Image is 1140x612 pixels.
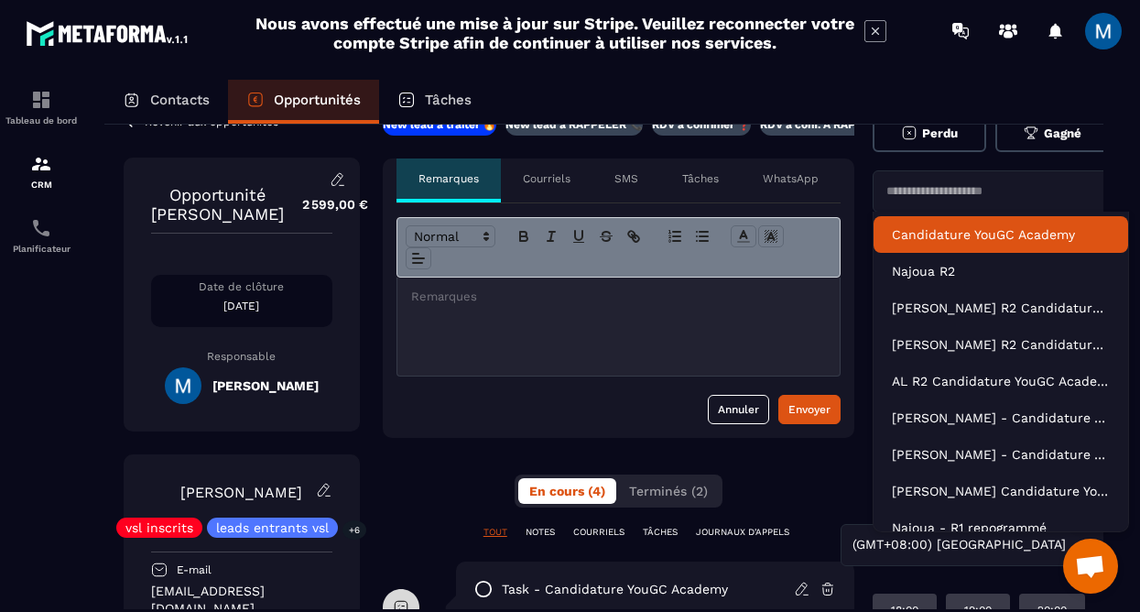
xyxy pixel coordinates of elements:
[873,114,986,152] button: Perdu
[255,14,855,52] h2: Nous avons effectué une mise à jour sur Stripe. Veuillez reconnecter votre compte Stripe afin de ...
[892,445,1110,464] p: Joey - Candidature YouGC Academy
[274,92,361,108] p: Opportunités
[5,75,78,139] a: formationformationTableau de bord
[652,117,751,132] p: RDV à confimer ❓
[212,378,319,393] h5: [PERSON_NAME]
[523,171,570,186] p: Courriels
[892,225,1110,244] p: Candidature YouGC Academy
[618,478,719,504] button: Terminés (2)
[892,335,1110,354] p: Chloé R2 Candidature YouGC Academy
[614,171,638,186] p: SMS
[125,521,193,534] p: vsl inscrits
[180,484,302,501] a: [PERSON_NAME]
[922,126,958,140] span: Perdu
[30,89,52,111] img: formation
[30,217,52,239] img: scheduler
[892,519,1110,537] p: Najoua - R1 repogrammé
[848,535,1069,555] span: (GMT+08:00) [GEOGRAPHIC_DATA]
[995,114,1109,152] button: Gagné
[5,115,78,126] p: Tableau de bord
[502,581,728,598] p: task - Candidature YouGC Academy
[841,524,1109,566] div: Search for option
[760,117,891,132] p: RDV à conf. A RAPPELER
[529,484,605,498] span: En cours (4)
[778,395,841,424] button: Envoyer
[573,526,624,539] p: COURRIELS
[104,80,228,124] a: Contacts
[526,526,555,539] p: NOTES
[682,171,719,186] p: Tâches
[5,180,78,190] p: CRM
[892,409,1110,427] p: Pauline - Candidature YouGC Academy
[379,80,490,124] a: Tâches
[892,372,1110,390] p: AL R2 Candidature YouGC Academy
[150,92,210,108] p: Contacts
[30,153,52,175] img: formation
[425,92,472,108] p: Tâches
[1069,535,1083,555] input: Search for option
[5,139,78,203] a: formationformationCRM
[788,400,831,419] div: Envoyer
[873,170,1129,213] div: Search for option
[629,484,708,498] span: Terminés (2)
[383,117,496,132] p: New lead à traiter 🔥
[151,299,332,313] p: [DATE]
[228,80,379,124] a: Opportunités
[151,350,332,363] p: Responsable
[892,299,1110,317] p: Margot R2 Candidature YouGC Academy
[708,395,769,424] button: Annuler
[151,279,332,294] p: Date de clôture
[880,182,1103,201] input: Search for option
[643,526,678,539] p: TÂCHES
[892,262,1110,280] p: Najoua R2
[5,203,78,268] a: schedulerschedulerPlanificateur
[5,244,78,254] p: Planificateur
[342,520,366,540] p: +6
[216,521,329,534] p: leads entrants vsl
[505,117,643,132] p: New lead à RAPPELER 📞
[177,563,212,577] p: E-mail
[696,526,789,539] p: JOURNAUX D'APPELS
[1063,539,1118,594] div: Ouvrir le chat
[518,478,616,504] button: En cours (4)
[418,171,479,186] p: Remarques
[763,171,819,186] p: WhatsApp
[892,482,1110,500] p: Chloé Candidature YouGC Academy - R1 Reprogrammé
[1044,126,1081,140] span: Gagné
[151,185,284,224] p: Opportunité [PERSON_NAME]
[284,187,368,223] p: 2 599,00 €
[26,16,190,49] img: logo
[483,526,507,539] p: TOUT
